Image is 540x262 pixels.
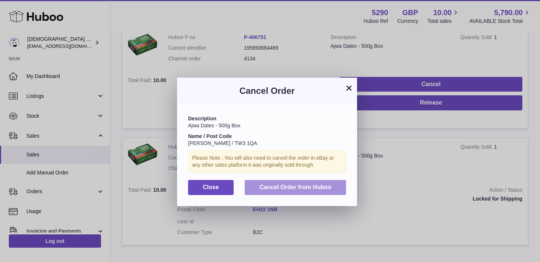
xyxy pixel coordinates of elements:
[245,180,346,195] button: Cancel Order from Huboo
[188,151,346,173] div: Please Note : You will also need to cancel the order in eBay or any other sales platform it was o...
[345,84,353,92] button: ×
[203,184,219,190] span: Close
[188,180,234,195] button: Close
[188,85,346,97] h3: Cancel Order
[259,184,331,190] span: Cancel Order from Huboo
[188,116,216,121] strong: Description
[188,140,257,146] span: [PERSON_NAME] / TW3 1QA
[188,123,240,128] span: Ajwa Dates - 500g Box
[188,133,232,139] strong: Name / Post Code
